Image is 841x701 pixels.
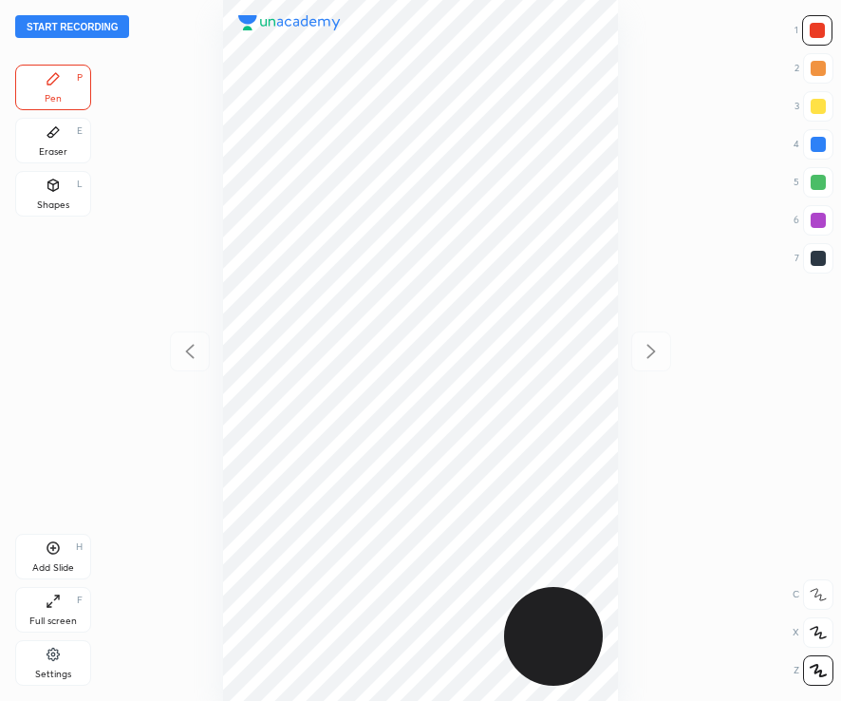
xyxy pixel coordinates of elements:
[45,94,62,104] div: Pen
[794,53,833,84] div: 2
[77,596,83,605] div: F
[794,15,832,46] div: 1
[77,126,83,136] div: E
[794,167,833,198] div: 5
[238,15,341,30] img: logo.38c385cc.svg
[793,579,833,610] div: C
[794,655,833,686] div: Z
[794,243,833,274] div: 7
[794,129,833,160] div: 4
[77,73,83,83] div: P
[76,542,83,552] div: H
[39,147,67,157] div: Eraser
[15,15,129,38] button: Start recording
[35,670,71,679] div: Settings
[794,91,833,122] div: 3
[32,563,74,573] div: Add Slide
[794,205,833,236] div: 6
[77,180,83,189] div: L
[29,616,77,626] div: Full screen
[793,617,833,648] div: X
[37,200,69,210] div: Shapes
